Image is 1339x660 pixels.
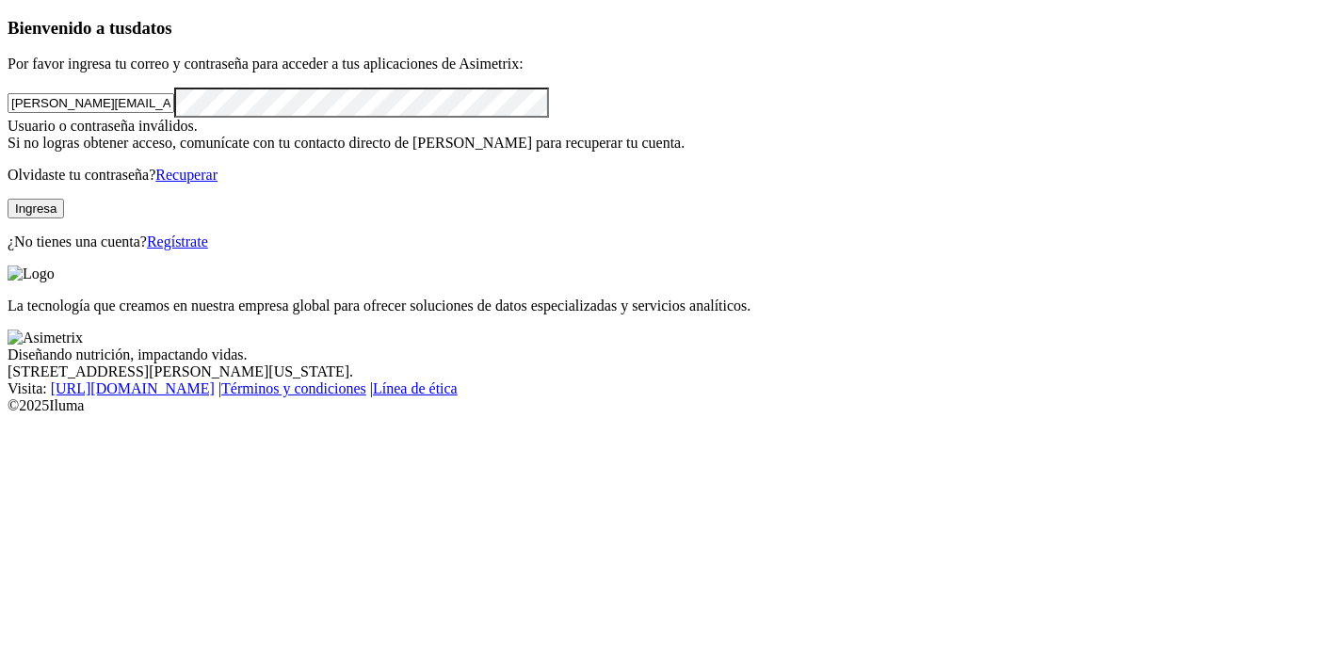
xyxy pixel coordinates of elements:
[8,397,1331,414] div: © 2025 Iluma
[8,93,174,113] input: Tu correo
[132,18,172,38] span: datos
[8,118,1331,152] div: Usuario o contraseña inválidos. Si no logras obtener acceso, comunícate con tu contacto directo d...
[51,380,215,396] a: [URL][DOMAIN_NAME]
[8,330,83,346] img: Asimetrix
[8,18,1331,39] h3: Bienvenido a tus
[221,380,366,396] a: Términos y condiciones
[8,167,1331,184] p: Olvidaste tu contraseña?
[8,363,1331,380] div: [STREET_ADDRESS][PERSON_NAME][US_STATE].
[8,56,1331,72] p: Por favor ingresa tu correo y contraseña para acceder a tus aplicaciones de Asimetrix:
[8,266,55,282] img: Logo
[8,298,1331,314] p: La tecnología que creamos en nuestra empresa global para ofrecer soluciones de datos especializad...
[8,233,1331,250] p: ¿No tienes una cuenta?
[147,233,208,250] a: Regístrate
[373,380,458,396] a: Línea de ética
[155,167,218,183] a: Recuperar
[8,346,1331,363] div: Diseñando nutrición, impactando vidas.
[8,380,1331,397] div: Visita : | |
[8,199,64,218] button: Ingresa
